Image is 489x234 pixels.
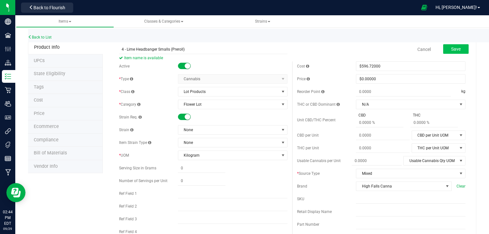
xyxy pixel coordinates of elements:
span: Brand [297,184,307,188]
span: Flower Lot [178,100,279,109]
inline-svg: Inventory [5,73,11,80]
inline-svg: Retail [5,87,11,93]
p: 02:44 PM EDT [3,209,12,226]
span: Open Ecommerce Menu [417,1,431,14]
span: Tag [34,84,44,90]
span: Category [119,102,140,107]
input: 0.0000 % [410,118,458,127]
input: Item name [119,45,287,54]
span: CBD [356,112,368,118]
span: Back to Flourish [33,5,65,10]
input: $596.72000 [356,62,465,71]
span: THC per Unit [297,146,319,150]
input: 0 [178,176,225,185]
span: Clear [457,183,465,189]
span: Compliance [34,137,59,143]
span: Lot Products [178,87,279,96]
span: Price [297,77,310,81]
span: Cost [297,64,309,68]
inline-svg: Tags [5,142,11,148]
span: Class [119,89,134,94]
span: select [457,169,465,178]
span: Ref Field 4 [119,230,137,234]
span: High Falls Canna [356,182,443,191]
span: Unit CBD/THC Percent [297,118,336,122]
inline-svg: Manufacturing [5,169,11,175]
span: select [457,100,465,109]
span: Usable Cannabis per Unit [297,159,341,163]
button: Save [443,44,469,54]
span: Mixed [356,169,457,178]
span: Bill of Materials [34,150,67,156]
span: Part Number [297,222,319,227]
span: THC [410,112,423,118]
span: Number of Servings per Unit [119,179,167,183]
input: 0.0000 [356,87,451,96]
input: 0.0000 [356,131,410,140]
span: Price [34,111,45,116]
inline-svg: Reports [5,155,11,162]
span: CBD per Unit [297,133,319,138]
span: Cost [34,97,43,103]
span: Ref Field 1 [119,191,137,196]
span: Kilogram [178,151,279,160]
span: Tag [34,58,45,63]
inline-svg: Distribution [5,60,11,66]
iframe: Resource center [6,183,25,202]
span: select [279,100,287,109]
inline-svg: Users [5,101,11,107]
input: 0.0000 % [356,118,403,127]
span: Strains [255,19,270,24]
span: Strain Req. [119,115,142,119]
span: THC per Unit UOM [412,144,457,152]
span: Item name is available [119,54,287,62]
input: 0 [178,164,225,173]
span: Ecommerce [34,124,59,129]
inline-svg: Integrations [5,128,11,134]
span: Ref Field 3 [119,217,137,221]
span: kg [461,87,465,96]
span: Strain [119,128,133,132]
span: Ref Field 2 [119,204,137,209]
span: Active [119,64,130,68]
p: 09/29 [3,226,12,231]
span: Source Type [297,171,320,176]
input: 0.0000 [356,144,410,152]
span: select [457,156,465,165]
span: Tag [34,71,65,76]
span: Hi, [PERSON_NAME]! [436,5,477,10]
span: select [457,131,465,140]
input: $0.00000 [356,74,465,83]
span: Type [119,77,133,81]
span: None [178,138,279,147]
input: 0.0000 [352,156,402,165]
span: SKU [297,197,304,201]
span: Retail Display Name [297,209,332,214]
button: Back to Flourish [21,3,73,13]
span: UOM [119,153,129,158]
span: select [279,151,287,160]
span: N/A [356,100,457,109]
span: Items [59,19,71,24]
a: Cancel [417,46,431,53]
a: Back to List [28,35,52,39]
inline-svg: Configuration [5,46,11,52]
span: select [279,87,287,96]
inline-svg: Company [5,18,11,25]
span: Reorder Point [297,89,324,94]
span: Serving Size in Grams [119,166,156,170]
span: Classes & Categories [144,19,183,24]
span: Vendor Info [34,164,58,169]
span: CBD per Unit UOM [412,131,457,140]
span: None [178,125,279,134]
inline-svg: User Roles [5,114,11,121]
inline-svg: Facilities [5,32,11,39]
span: THC or CBD Dominant [297,102,340,107]
span: Item Strain Type [119,140,151,145]
span: Usable Cannabis Qty UOM [404,156,457,165]
span: select [457,144,465,152]
span: Product Info [34,45,60,50]
span: Save [451,46,461,52]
